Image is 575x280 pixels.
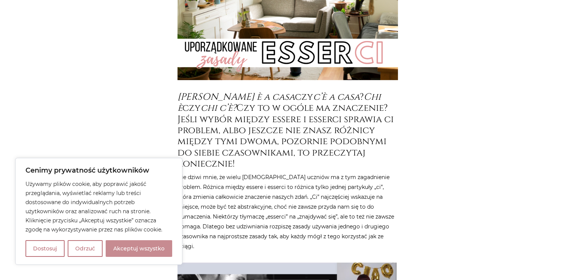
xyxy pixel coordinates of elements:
em: Chi è [177,91,381,114]
button: Akceptuj wszystko [106,240,172,257]
button: Odrzuć [68,240,103,257]
p: Nie dziwi mnie, że wielu [DEMOGRAPHIC_DATA] uczniów ma z tym zagadnienie problem. Różnica między ... [177,172,398,251]
em: [PERSON_NAME] è a casa [177,91,295,103]
p: Używamy plików cookie, aby poprawić jakość przeglądania, wyświetlać reklamy lub treści dostosowan... [25,179,172,234]
h3: czy ? czy Czy to w ogóle ma znaczenie? Jeśli wybór między essere i esserci sprawia ci problem, al... [177,91,398,170]
em: chi c’è? [201,102,236,114]
button: Dostosuj [25,240,65,257]
p: Cenimy prywatność użytkowników [25,166,172,175]
em: c’è a casa [313,91,360,103]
